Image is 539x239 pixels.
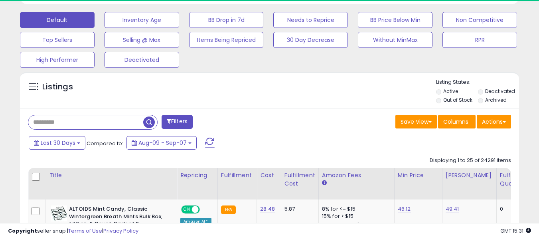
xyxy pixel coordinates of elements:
button: Actions [477,115,511,128]
div: Min Price [398,171,439,180]
button: BB Drop in 7d [189,12,264,28]
div: Displaying 1 to 25 of 24291 items [430,157,511,164]
b: ALTOIDS Mint Candy, Classic Wintergreen Breath Mints Bulk Box, 1.76 oz, 6 Count, Pack of 2 [69,205,166,230]
span: OFF [199,206,211,213]
button: Inventory Age [105,12,179,28]
a: 46.12 [398,205,411,213]
label: Archived [485,97,507,103]
button: Default [20,12,95,28]
span: Columns [443,118,468,126]
div: [PERSON_NAME] [446,171,493,180]
button: Save View [395,115,437,128]
button: BB Price Below Min [358,12,432,28]
small: Amazon Fees. [322,180,327,187]
div: Fulfillable Quantity [500,171,527,188]
h5: Listings [42,81,73,93]
a: Privacy Policy [103,227,138,235]
button: Top Sellers [20,32,95,48]
a: 28.48 [260,205,275,213]
span: Compared to: [87,140,123,147]
button: Selling @ Max [105,32,179,48]
div: 15% for > $15 [322,213,388,220]
div: Amazon Fees [322,171,391,180]
a: 49.41 [446,205,459,213]
button: 30 Day Decrease [273,32,348,48]
div: 5.87 [284,205,312,213]
button: RPR [442,32,517,48]
span: 2025-10-8 15:31 GMT [500,227,531,235]
button: Items Being Repriced [189,32,264,48]
small: FBA [221,205,236,214]
span: Aug-09 - Sep-07 [138,139,187,147]
p: Listing States: [436,79,519,86]
div: 8% for <= $15 [322,205,388,213]
div: Repricing [180,171,214,180]
button: High Performer [20,52,95,68]
strong: Copyright [8,227,37,235]
button: Without MinMax [358,32,432,48]
button: Columns [438,115,476,128]
img: 51BocZuP+IL._SL40_.jpg [51,205,67,221]
div: Fulfillment Cost [284,171,315,188]
button: Aug-09 - Sep-07 [126,136,197,150]
a: Terms of Use [68,227,102,235]
button: Filters [162,115,193,129]
div: Cost [260,171,278,180]
label: Deactivated [485,88,515,95]
div: 0 [500,205,525,213]
div: Fulfillment [221,171,253,180]
div: seller snap | | [8,227,138,235]
span: Last 30 Days [41,139,75,147]
label: Out of Stock [443,97,472,103]
div: Title [49,171,174,180]
button: Needs to Reprice [273,12,348,28]
button: Deactivated [105,52,179,68]
button: Non Competitive [442,12,517,28]
label: Active [443,88,458,95]
button: Last 30 Days [29,136,85,150]
span: ON [182,206,192,213]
